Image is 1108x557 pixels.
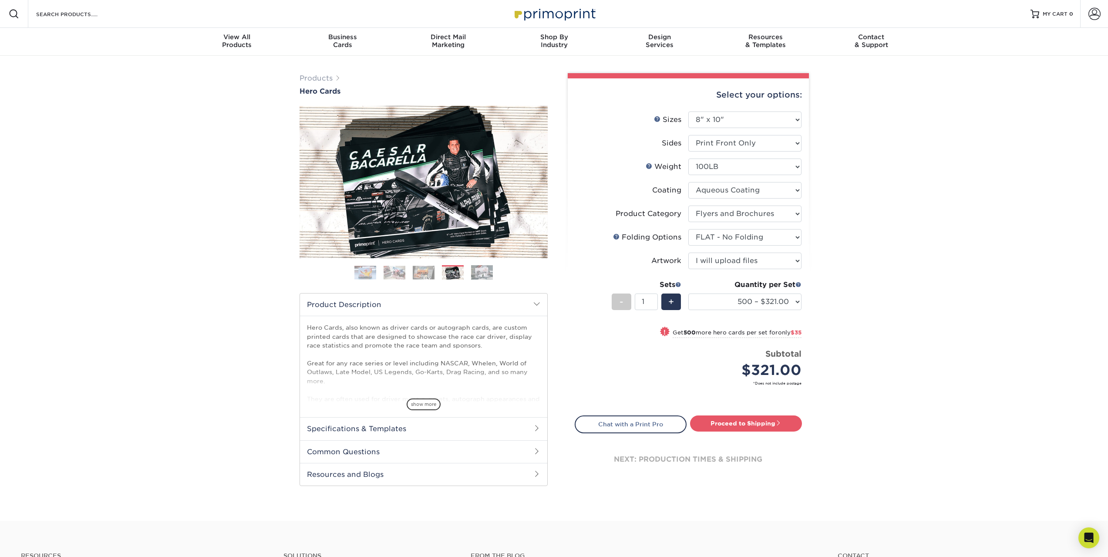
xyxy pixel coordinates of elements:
div: Select your options: [575,78,802,111]
div: Artwork [651,256,681,266]
p: Hero Cards, also known as driver cards or autograph cards, are custom printed cards that are desi... [307,323,540,465]
span: + [668,295,674,308]
span: View All [184,33,290,41]
input: SEARCH PRODUCTS..... [35,9,120,19]
a: Proceed to Shipping [690,415,802,431]
span: Contact [818,33,924,41]
div: & Support [818,33,924,49]
span: 0 [1069,11,1073,17]
a: Chat with a Print Pro [575,415,687,433]
span: show more [407,398,441,410]
img: Primoprint [511,4,598,23]
div: Industry [501,33,607,49]
div: Services [607,33,713,49]
div: Product Category [616,209,681,219]
a: DesignServices [607,28,713,56]
a: Contact& Support [818,28,924,56]
a: Hero Cards [300,87,548,95]
div: Sets [612,280,681,290]
small: *Does not include postage [582,381,802,386]
a: View AllProducts [184,28,290,56]
img: Hero Cards 01 [354,266,376,279]
div: & Templates [713,33,818,49]
h2: Product Description [300,294,547,316]
span: Shop By [501,33,607,41]
img: Hero Cards 03 [413,266,434,279]
a: Resources& Templates [713,28,818,56]
img: Hero Cards 04 [442,267,464,280]
div: Quantity per Set [688,280,802,290]
div: Open Intercom Messenger [1078,527,1099,548]
div: Marketing [395,33,501,49]
img: Hero Cards 04 [300,106,548,258]
div: Sizes [654,115,681,125]
a: Products [300,74,333,82]
div: next: production times & shipping [575,433,802,486]
a: Direct MailMarketing [395,28,501,56]
div: Cards [290,33,395,49]
span: only [778,329,802,336]
iframe: Google Customer Reviews [2,530,74,554]
h2: Specifications & Templates [300,417,547,440]
div: $321.00 [695,360,802,381]
span: ! [663,327,666,337]
div: Coating [652,185,681,196]
img: Hero Cards 02 [384,266,405,279]
strong: Subtotal [765,349,802,358]
span: Resources [713,33,818,41]
a: Shop ByIndustry [501,28,607,56]
small: Get more hero cards per set for [673,329,802,338]
strong: 500 [684,329,696,336]
span: Business [290,33,395,41]
h2: Common Questions [300,440,547,463]
img: Hero Cards 05 [471,265,493,280]
a: BusinessCards [290,28,395,56]
span: - [620,295,623,308]
div: Sides [662,138,681,149]
span: Direct Mail [395,33,501,41]
div: Products [184,33,290,49]
h2: Resources and Blogs [300,463,547,486]
div: Weight [646,162,681,172]
span: $35 [791,329,802,336]
span: MY CART [1043,10,1068,18]
div: Folding Options [613,232,681,243]
span: Design [607,33,713,41]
